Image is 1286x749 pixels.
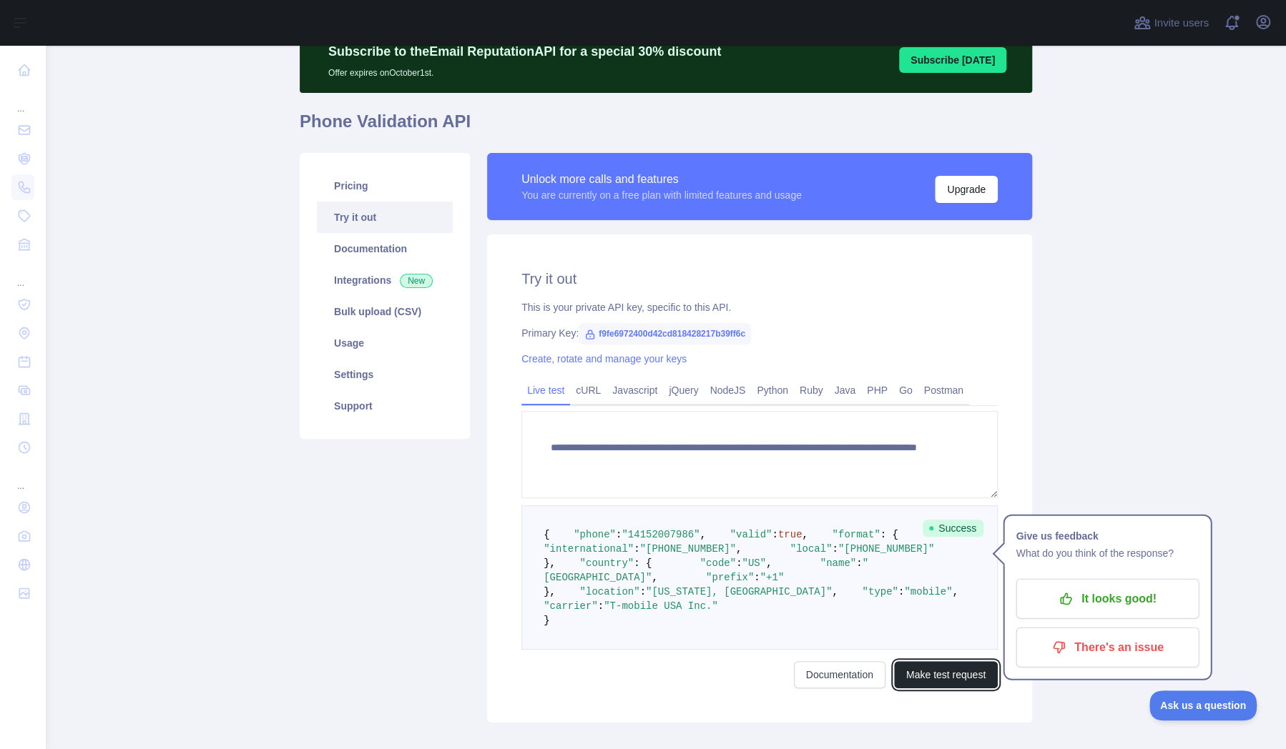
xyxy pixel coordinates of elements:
[794,661,885,688] a: Documentation
[11,86,34,114] div: ...
[317,296,453,327] a: Bulk upload (CSV)
[544,557,556,569] span: },
[1016,527,1199,545] h1: Give us feedback
[317,359,453,390] a: Settings
[634,557,652,569] span: : {
[790,543,832,555] span: "local"
[11,260,34,289] div: ...
[544,557,868,583] span: "[GEOGRAPHIC_DATA]"
[639,586,645,597] span: :
[570,379,607,402] a: cURL
[521,171,802,188] div: Unlock more calls and features
[663,379,704,402] a: jQuery
[544,543,634,555] span: "international"
[607,379,663,402] a: Javascript
[1026,635,1188,660] p: There's an issue
[521,353,687,364] a: Create, rotate and manage your keys
[521,326,998,340] div: Primary Key:
[700,529,705,540] span: ,
[742,557,766,569] span: "US"
[904,586,952,597] span: "mobile"
[1016,579,1199,619] button: It looks good!
[760,572,784,583] span: "+1"
[862,586,898,597] span: "type"
[300,110,1032,144] h1: Phone Validation API
[880,529,898,540] span: : {
[400,274,433,288] span: New
[778,529,802,540] span: true
[639,543,735,555] span: "[PHONE_NUMBER]"
[832,586,838,597] span: ,
[544,615,549,626] span: }
[918,379,969,402] a: Postman
[766,557,772,569] span: ,
[1016,545,1199,562] p: What do you think of the response?
[736,557,742,569] span: :
[11,463,34,492] div: ...
[893,379,918,402] a: Go
[521,269,998,289] h2: Try it out
[574,529,616,540] span: "phone"
[1149,690,1257,720] iframe: Toggle Customer Support
[579,557,634,569] span: "country"
[838,543,934,555] span: "[PHONE_NUMBER]"
[521,379,570,402] a: Live test
[1154,15,1209,31] span: Invite users
[652,572,657,583] span: ,
[899,47,1006,73] button: Subscribe [DATE]
[730,529,772,540] span: "valid"
[317,233,453,264] a: Documentation
[802,529,808,540] span: ,
[616,529,622,540] span: :
[832,543,838,555] span: :
[894,661,998,688] button: Make test request
[772,529,777,540] span: :
[820,557,856,569] span: "name"
[604,600,718,612] span: "T-mobile USA Inc."
[794,379,829,402] a: Ruby
[829,379,862,402] a: Java
[754,572,760,583] span: :
[328,41,721,61] p: Subscribe to the Email Reputation API for a special 30 % discount
[317,327,453,359] a: Usage
[700,557,735,569] span: "code"
[579,323,751,344] span: f9fe6972400d42cd818428217b39ff6c
[544,600,598,612] span: "carrier"
[898,586,904,597] span: :
[521,188,802,202] div: You are currently on a free plan with limited features and usage
[579,586,639,597] span: "location"
[1016,628,1199,668] button: There's an issue
[935,176,998,203] button: Upgrade
[856,557,862,569] span: :
[832,529,880,540] span: "format"
[1026,587,1188,611] p: It looks good!
[634,543,639,555] span: :
[704,379,751,402] a: NodeJS
[861,379,893,402] a: PHP
[1131,11,1212,34] button: Invite users
[521,300,998,314] div: This is your private API key, specific to this API.
[544,586,556,597] span: },
[317,202,453,233] a: Try it out
[923,520,983,537] span: Success
[544,529,549,540] span: {
[317,264,453,296] a: Integrations New
[751,379,794,402] a: Python
[317,390,453,422] a: Support
[736,543,742,555] span: ,
[646,586,832,597] span: "[US_STATE], [GEOGRAPHIC_DATA]"
[328,61,721,79] p: Offer expires on October 1st.
[598,600,604,612] span: :
[317,170,453,202] a: Pricing
[706,572,754,583] span: "prefix"
[622,529,700,540] span: "14152007986"
[952,586,958,597] span: ,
